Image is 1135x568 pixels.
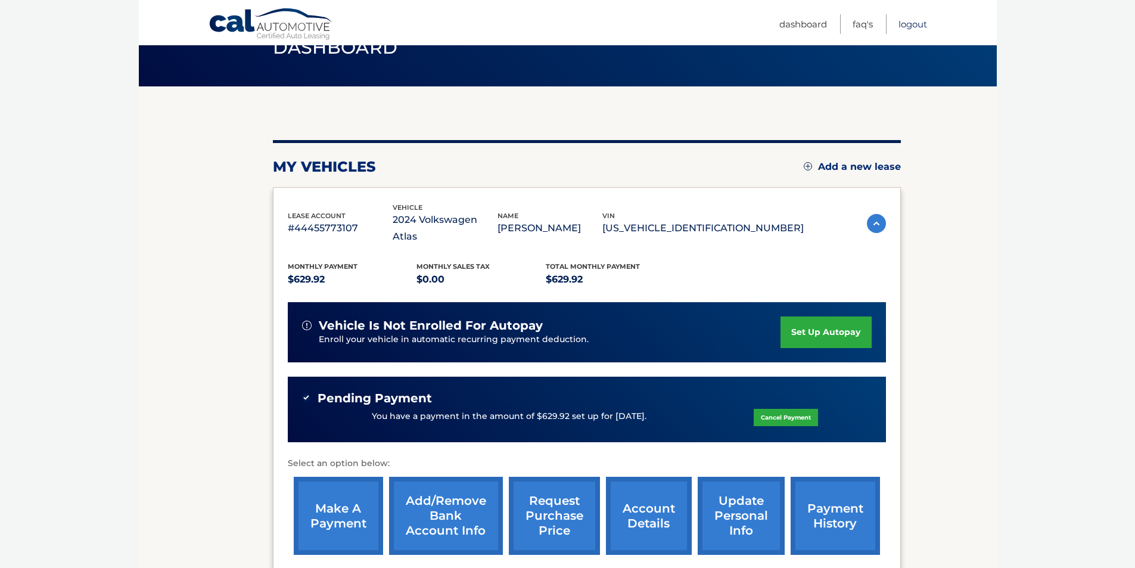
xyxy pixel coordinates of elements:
a: update personal info [698,477,785,555]
h2: my vehicles [273,158,376,176]
a: make a payment [294,477,383,555]
span: lease account [288,212,346,220]
p: Enroll your vehicle in automatic recurring payment deduction. [319,333,781,346]
a: set up autopay [780,316,871,348]
a: account details [606,477,692,555]
p: $0.00 [416,271,546,288]
a: Add/Remove bank account info [389,477,503,555]
span: vin [602,212,615,220]
p: $629.92 [288,271,417,288]
a: Cal Automotive [209,8,334,42]
span: Monthly sales Tax [416,262,490,271]
p: You have a payment in the amount of $629.92 set up for [DATE]. [372,410,646,423]
p: [PERSON_NAME] [497,220,602,237]
span: Pending Payment [318,391,432,406]
a: Add a new lease [804,161,901,173]
img: check-green.svg [302,393,310,402]
img: accordion-active.svg [867,214,886,233]
a: Logout [898,14,927,34]
img: alert-white.svg [302,321,312,330]
span: Dashboard [273,36,398,58]
p: #44455773107 [288,220,393,237]
span: name [497,212,518,220]
span: vehicle is not enrolled for autopay [319,318,543,333]
p: 2024 Volkswagen Atlas [393,212,497,245]
p: Select an option below: [288,457,886,471]
img: add.svg [804,162,812,170]
span: Total Monthly Payment [546,262,640,271]
span: Monthly Payment [288,262,357,271]
a: Dashboard [779,14,827,34]
a: FAQ's [853,14,873,34]
a: Cancel Payment [754,409,818,426]
a: payment history [791,477,880,555]
span: vehicle [393,203,422,212]
p: $629.92 [546,271,675,288]
a: request purchase price [509,477,600,555]
p: [US_VEHICLE_IDENTIFICATION_NUMBER] [602,220,804,237]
